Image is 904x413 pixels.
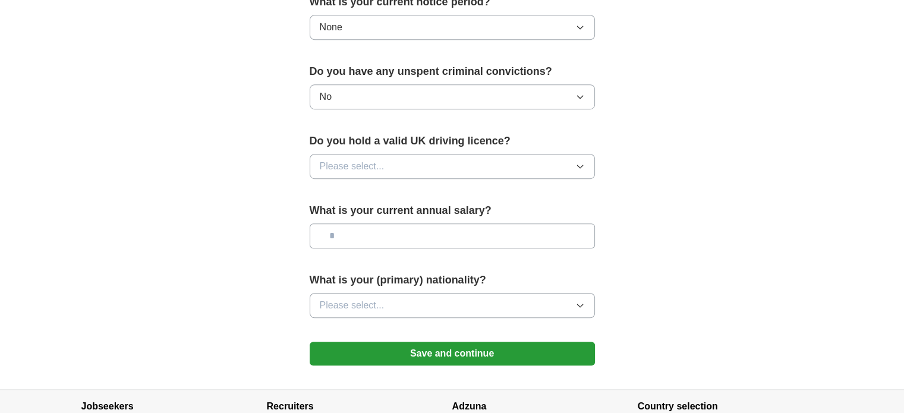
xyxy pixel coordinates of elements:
button: Please select... [310,293,595,318]
button: Please select... [310,154,595,179]
span: Please select... [320,159,385,174]
button: No [310,84,595,109]
span: None [320,20,342,34]
label: Do you hold a valid UK driving licence? [310,133,595,149]
span: Please select... [320,298,385,313]
span: No [320,90,332,104]
label: What is your (primary) nationality? [310,272,595,288]
label: Do you have any unspent criminal convictions? [310,64,595,80]
label: What is your current annual salary? [310,203,595,219]
button: Save and continue [310,342,595,365]
button: None [310,15,595,40]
